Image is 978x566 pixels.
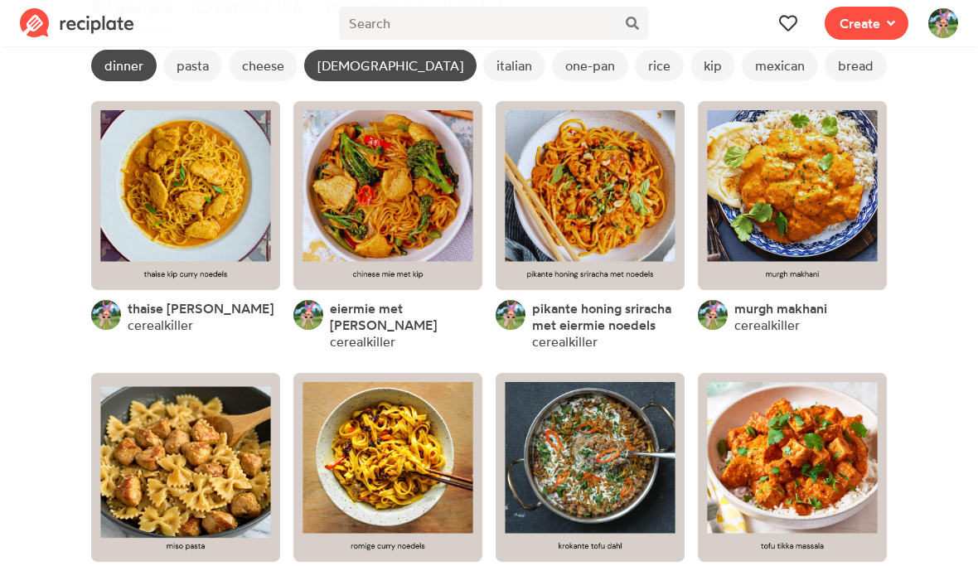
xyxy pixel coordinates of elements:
[635,50,684,81] span: rice
[128,317,193,333] a: cerealkiller
[229,50,298,81] span: cheese
[928,8,958,38] img: User's avatar
[532,300,685,333] a: pikante honing sriracha met eiermie noedels
[128,300,274,317] a: thaise [PERSON_NAME]
[293,300,323,330] img: User's avatar
[698,300,728,330] img: User's avatar
[742,50,818,81] span: mexican
[532,300,671,333] span: pikante honing sriracha met eiermie noedels
[304,50,477,81] span: [DEMOGRAPHIC_DATA]
[20,8,134,38] img: Reciplate
[163,50,222,81] span: pasta
[532,333,598,350] a: cerealkiller
[91,300,121,330] img: User's avatar
[330,300,437,333] span: eiermie met [PERSON_NAME]
[825,50,887,81] span: bread
[330,333,395,350] a: cerealkiller
[690,50,735,81] span: kip
[734,317,800,333] a: cerealkiller
[330,300,482,333] a: eiermie met [PERSON_NAME]
[91,50,157,81] span: dinner
[339,7,615,40] input: Search
[483,50,545,81] span: italian
[552,50,628,81] span: one-pan
[840,13,880,33] span: Create
[734,300,827,317] a: murgh makhani
[496,300,525,330] img: User's avatar
[825,7,908,40] button: Create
